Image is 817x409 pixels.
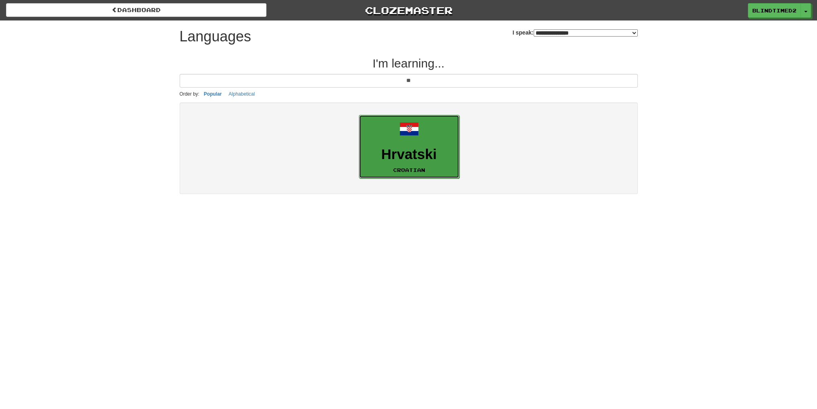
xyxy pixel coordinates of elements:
h1: Languages [180,29,251,45]
a: Clozemaster [278,3,539,17]
label: I speak: [512,29,637,37]
span: BlindTimed2 [752,7,797,14]
small: Croatian [393,167,425,173]
small: Order by: [180,91,200,97]
a: BlindTimed2 [748,3,801,18]
button: Popular [201,90,224,98]
h3: Hrvatski [363,147,455,162]
h2: I'm learning... [180,57,638,70]
a: HrvatskiCroatian [359,115,459,179]
a: dashboard [6,3,266,17]
button: Alphabetical [226,90,257,98]
select: I speak: [534,29,638,37]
